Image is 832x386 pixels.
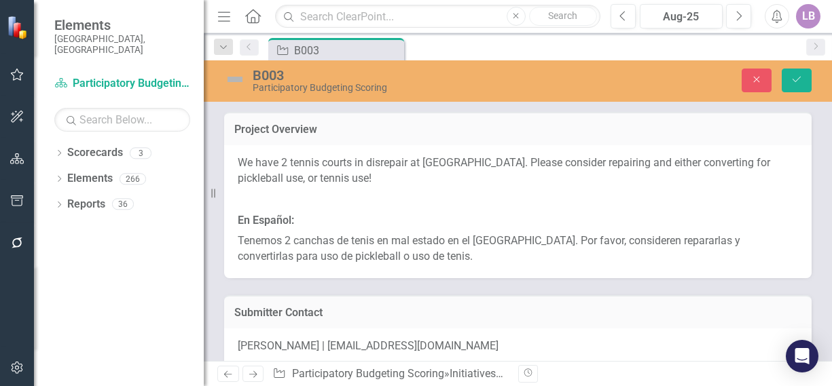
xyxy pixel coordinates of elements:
[238,214,294,227] strong: En Español:
[548,10,577,21] span: Search
[238,339,499,352] span: [PERSON_NAME] | [EMAIL_ADDRESS][DOMAIN_NAME]
[224,69,246,90] img: Not Defined
[54,108,190,132] input: Search Below...
[54,17,190,33] span: Elements
[640,4,723,28] button: Aug-25
[67,197,105,212] a: Reports
[253,68,543,83] div: B003
[272,366,507,382] div: » »
[67,171,113,187] a: Elements
[796,4,820,28] button: LB
[238,155,798,189] p: We have 2 tennis courts in disrepair at [GEOGRAPHIC_DATA]. Please consider repairing and either c...
[450,367,503,380] a: Initiatives
[234,123,801,136] h3: Project Overview
[529,7,597,26] button: Search
[120,173,146,185] div: 266
[54,76,190,92] a: Participatory Budgeting Scoring
[67,145,123,161] a: Scorecards
[238,231,798,265] p: Tenemos 2 canchas de tenis en mal estado en el [GEOGRAPHIC_DATA]. Por favor, consideren repararla...
[275,5,600,28] input: Search ClearPoint...
[294,42,401,59] div: B003
[786,340,818,372] div: Open Intercom Messenger
[645,9,719,25] div: Aug-25
[234,307,801,319] h3: Submitter Contact
[292,367,444,380] a: Participatory Budgeting Scoring
[54,33,190,56] small: [GEOGRAPHIC_DATA], [GEOGRAPHIC_DATA]
[253,83,543,93] div: Participatory Budgeting Scoring
[130,147,151,159] div: 3
[112,199,134,210] div: 36
[7,16,31,39] img: ClearPoint Strategy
